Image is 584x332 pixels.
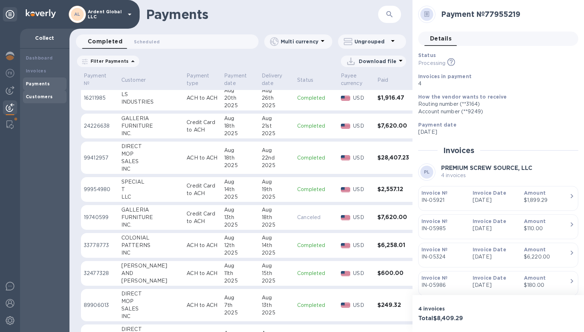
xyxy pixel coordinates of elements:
h1: Payments [146,7,350,22]
p: Credit Card to ACH [187,119,218,134]
p: USD [353,186,371,193]
p: Collect [26,34,64,42]
p: Ardent Global LLC [88,9,124,19]
div: 2025 [224,221,256,229]
b: How the vendor wants to receive [418,94,507,100]
b: Invoice Date [473,247,506,252]
b: Amount [524,218,546,224]
h3: Total $8,409.29 [418,315,495,322]
img: USD [341,271,351,276]
div: 19th [262,186,291,193]
div: Aug [262,178,291,186]
div: 2025 [224,249,256,257]
div: T [121,186,181,193]
p: USD [353,154,371,162]
div: 2025 [224,193,256,201]
div: Aug [224,147,256,154]
div: 2025 [262,277,291,285]
b: Amount [524,275,546,281]
div: Aug [262,147,291,154]
div: Aug [224,115,256,122]
b: Payment date [418,122,457,128]
img: USD [341,124,351,129]
p: Ungrouped [354,38,388,45]
div: COLONIAL [121,234,181,242]
div: 2025 [262,102,291,109]
p: 4 [418,80,573,87]
b: Invoice № [421,190,448,196]
div: Aug [224,178,256,186]
p: [DATE] [473,253,518,261]
div: $180.00 [524,281,569,289]
img: USD [341,96,351,101]
p: Payment date [224,72,247,87]
div: Aug [262,294,291,302]
div: Routing number (**3164) [418,100,573,108]
div: $110.00 [524,225,569,232]
p: Payment type [187,72,209,87]
b: Invoices [26,68,46,73]
div: DIRECT [121,143,181,150]
p: 16211985 [84,94,116,102]
p: 99954980 [84,186,116,193]
div: Account number (**9249) [418,108,573,115]
p: ACH to ACH [187,154,218,162]
div: INC [121,249,181,257]
p: USD [353,302,371,309]
div: [PERSON_NAME] [121,277,181,285]
div: Aug [262,262,291,270]
div: 2025 [262,193,291,201]
p: 24226638 [84,122,116,130]
p: Completed [297,270,335,277]
h3: $600.00 [377,270,410,277]
b: Invoice № [421,247,448,252]
p: Completed [297,302,335,309]
h2: Payment № 77955219 [441,10,573,19]
div: 2025 [224,130,256,137]
div: 7th [224,302,256,309]
div: [PERSON_NAME] [121,262,181,270]
p: Completed [297,242,335,249]
img: USD [341,187,351,192]
h3: $2,557.12 [377,186,410,193]
p: Completed [297,186,335,193]
p: 19740599 [84,214,116,221]
p: USD [353,122,371,130]
div: Aug [224,206,256,214]
div: 18th [224,154,256,162]
div: Aug [224,234,256,242]
div: 2025 [262,130,291,137]
span: Payee currency [341,72,372,87]
p: 89906013 [84,302,116,309]
span: Scheduled [134,38,160,46]
p: Payment № [84,72,106,87]
div: Aug [224,262,256,270]
div: 13th [224,214,256,221]
p: IN-05324 [421,253,467,261]
div: LS [121,91,181,98]
div: SALES [121,158,181,165]
div: 2025 [224,162,256,169]
b: AL [74,11,81,17]
span: Customer [121,76,155,84]
span: Details [430,34,452,44]
h3: $6,258.01 [377,242,410,249]
div: 14th [262,242,291,249]
p: Status [297,76,313,84]
p: 32477328 [84,270,116,277]
div: 2025 [224,277,256,285]
p: [DATE] [473,225,518,232]
div: 2025 [262,309,291,317]
span: Payment № [84,72,116,87]
div: AND [121,270,181,277]
p: Download file [359,58,396,65]
p: Multi currency [281,38,318,45]
div: 26th [262,94,291,102]
b: Status [418,52,436,58]
h3: $7,620.00 [377,123,410,129]
p: Completed [297,94,335,102]
p: [DATE] [418,128,573,136]
button: Invoice №IN-05986Invoice Date[DATE]Amount$180.00 [418,271,578,296]
div: 2025 [224,102,256,109]
p: USD [353,242,371,249]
